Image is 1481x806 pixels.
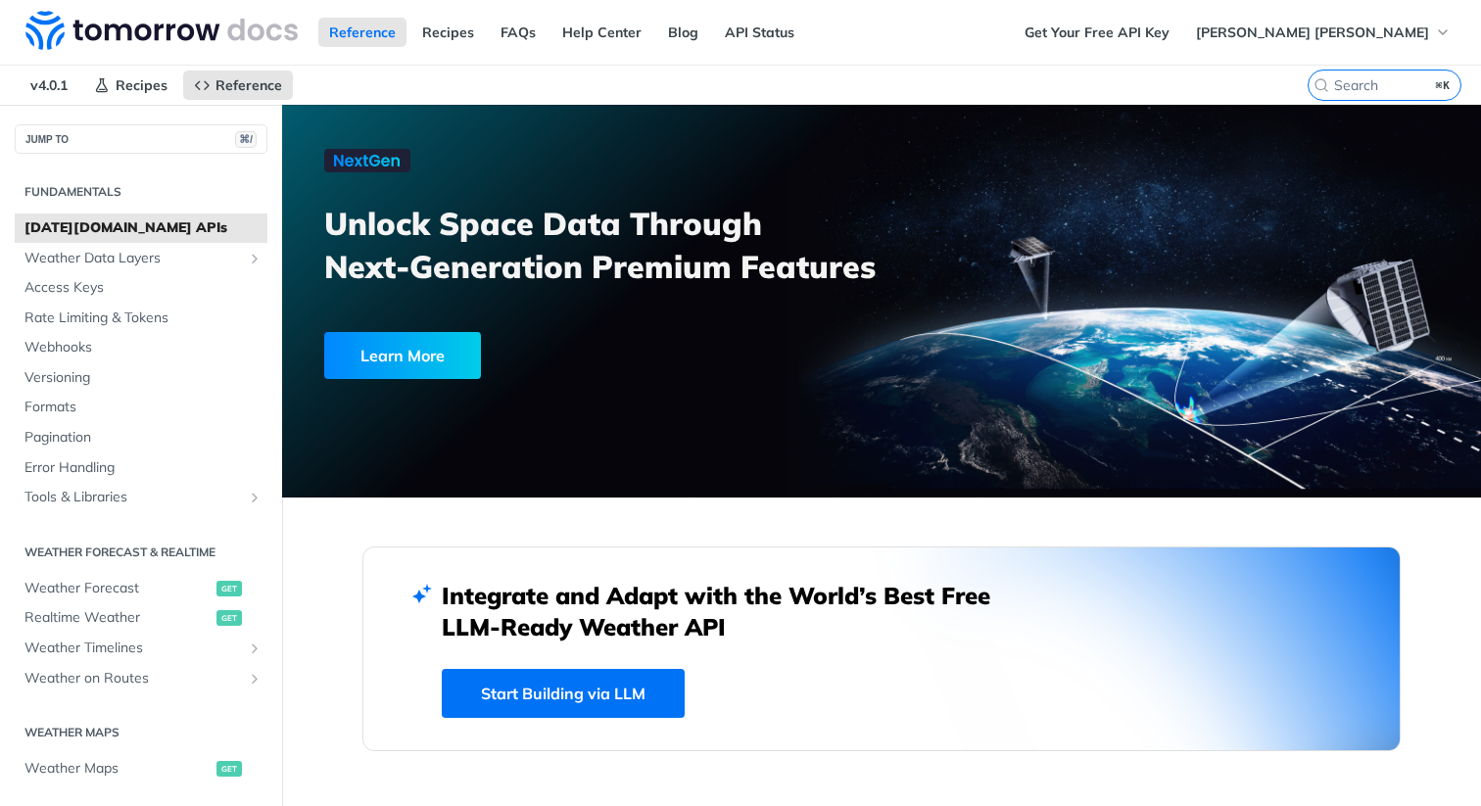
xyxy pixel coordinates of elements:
span: Versioning [24,368,263,388]
span: [DATE][DOMAIN_NAME] APIs [24,218,263,238]
a: Tools & LibrariesShow subpages for Tools & Libraries [15,483,267,512]
span: Tools & Libraries [24,488,242,507]
span: Weather Data Layers [24,249,242,268]
svg: Search [1314,77,1329,93]
a: Error Handling [15,453,267,483]
span: Formats [24,398,263,417]
button: Show subpages for Weather Timelines [247,640,263,656]
a: Blog [657,18,709,47]
h2: Fundamentals [15,183,267,201]
a: Formats [15,393,267,422]
a: Recipes [411,18,485,47]
button: Show subpages for Weather on Routes [247,671,263,687]
a: FAQs [490,18,547,47]
a: Weather Mapsget [15,754,267,783]
span: Rate Limiting & Tokens [24,308,263,328]
span: Realtime Weather [24,608,212,628]
span: ⌘/ [235,131,257,148]
div: Learn More [324,332,481,379]
a: Rate Limiting & Tokens [15,304,267,333]
a: Get Your Free API Key [1014,18,1180,47]
button: JUMP TO⌘/ [15,124,267,154]
span: Webhooks [24,338,263,357]
a: Reference [183,71,293,100]
span: Weather Timelines [24,639,242,658]
img: Tomorrow.io Weather API Docs [25,11,298,50]
a: Pagination [15,423,267,452]
span: Weather on Routes [24,669,242,688]
span: [PERSON_NAME] [PERSON_NAME] [1196,24,1429,41]
a: Weather Data LayersShow subpages for Weather Data Layers [15,244,267,273]
a: API Status [714,18,805,47]
a: Recipes [83,71,178,100]
h2: Integrate and Adapt with the World’s Best Free LLM-Ready Weather API [442,580,1020,642]
a: Versioning [15,363,267,393]
img: NextGen [324,149,410,172]
a: Reference [318,18,406,47]
button: Show subpages for Tools & Libraries [247,490,263,505]
a: Learn More [324,332,787,379]
span: Error Handling [24,458,263,478]
a: Help Center [551,18,652,47]
h2: Weather Forecast & realtime [15,544,267,561]
span: Access Keys [24,278,263,298]
button: [PERSON_NAME] [PERSON_NAME] [1185,18,1461,47]
a: Weather on RoutesShow subpages for Weather on Routes [15,664,267,693]
kbd: ⌘K [1431,75,1456,95]
button: Show subpages for Weather Data Layers [247,251,263,266]
a: Access Keys [15,273,267,303]
span: Recipes [116,76,167,94]
a: Webhooks [15,333,267,362]
span: get [216,581,242,596]
span: Weather Forecast [24,579,212,598]
span: Reference [215,76,282,94]
h2: Weather Maps [15,724,267,741]
span: get [216,610,242,626]
a: Realtime Weatherget [15,603,267,633]
a: [DATE][DOMAIN_NAME] APIs [15,213,267,243]
span: Pagination [24,428,263,448]
span: get [216,761,242,777]
h3: Unlock Space Data Through Next-Generation Premium Features [324,202,903,288]
span: v4.0.1 [20,71,78,100]
a: Weather Forecastget [15,574,267,603]
span: Weather Maps [24,759,212,779]
a: Start Building via LLM [442,669,685,718]
a: Weather TimelinesShow subpages for Weather Timelines [15,634,267,663]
